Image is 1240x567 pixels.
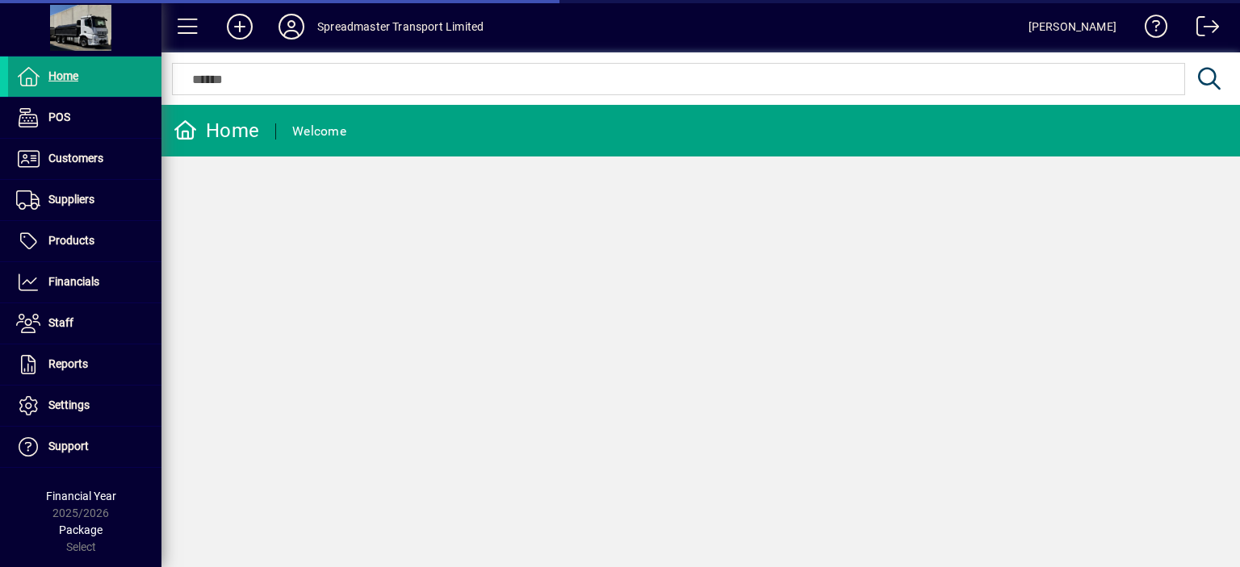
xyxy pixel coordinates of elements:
span: Settings [48,398,90,411]
a: Financials [8,262,161,302]
span: Reports [48,357,88,370]
a: Logout [1184,3,1220,56]
a: Support [8,427,161,467]
span: Financials [48,275,99,288]
button: Add [214,12,266,41]
a: Suppliers [8,180,161,220]
span: Staff [48,316,73,329]
a: Reports [8,344,161,385]
span: Financial Year [46,490,116,502]
span: Products [48,234,94,247]
div: Welcome [292,119,346,144]
div: [PERSON_NAME] [1028,14,1116,40]
button: Profile [266,12,317,41]
span: Home [48,69,78,82]
a: Products [8,221,161,261]
a: POS [8,98,161,138]
div: Spreadmaster Transport Limited [317,14,484,40]
span: Package [59,523,103,536]
a: Knowledge Base [1133,3,1168,56]
div: Home [174,118,259,144]
span: Support [48,440,89,452]
span: Suppliers [48,193,94,206]
span: Customers [48,152,103,165]
a: Customers [8,139,161,179]
span: POS [48,110,70,123]
a: Staff [8,303,161,344]
a: Settings [8,386,161,426]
